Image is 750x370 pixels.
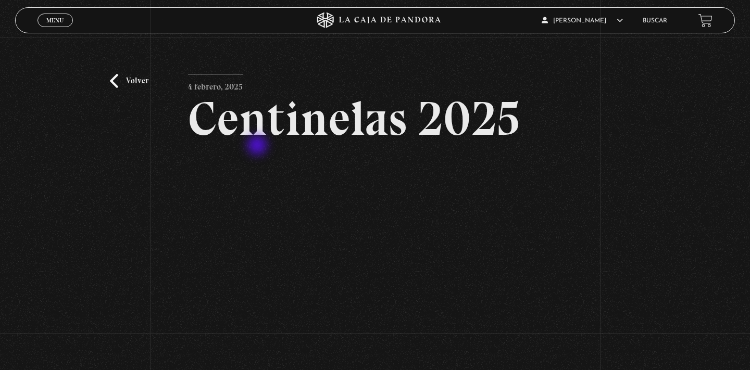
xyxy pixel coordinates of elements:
iframe: Dailymotion video player – Centinelas 2025 (82) [188,158,562,368]
span: [PERSON_NAME] [542,18,623,24]
h2: Centinelas 2025 [188,95,562,143]
p: 4 febrero, 2025 [188,74,243,95]
span: Menu [46,17,64,23]
a: View your shopping cart [698,14,712,28]
a: Volver [110,74,148,88]
span: Cerrar [43,26,68,33]
a: Buscar [643,18,667,24]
